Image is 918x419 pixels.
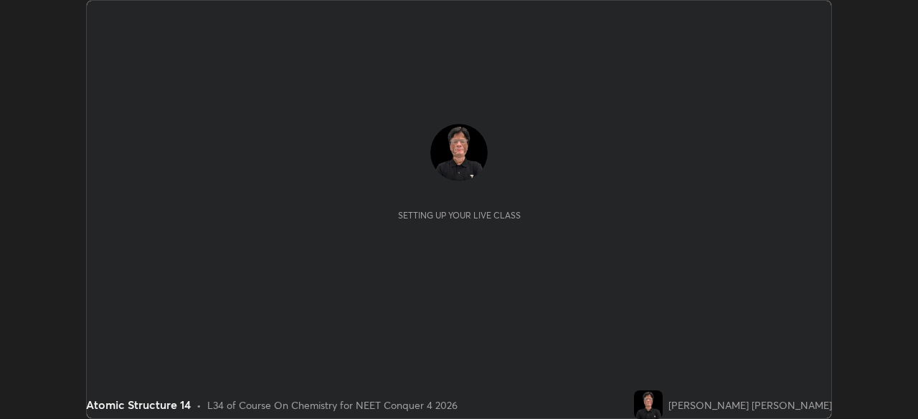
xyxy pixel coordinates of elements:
[398,210,521,221] div: Setting up your live class
[207,398,458,413] div: L34 of Course On Chemistry for NEET Conquer 4 2026
[634,390,663,419] img: 40b537e17f824c218519f48a3931a8a5.jpg
[668,398,832,413] div: [PERSON_NAME] [PERSON_NAME]
[197,398,202,413] div: •
[86,396,191,413] div: Atomic Structure 14
[430,124,488,181] img: 40b537e17f824c218519f48a3931a8a5.jpg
